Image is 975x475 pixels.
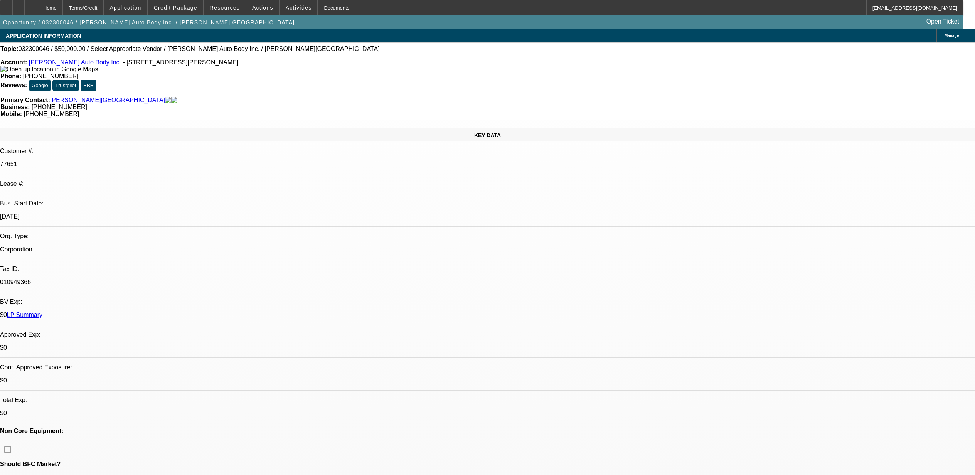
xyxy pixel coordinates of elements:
[0,97,50,104] strong: Primary Contact:
[945,34,959,38] span: Manage
[0,66,98,73] img: Open up location in Google Maps
[165,97,171,104] img: facebook-icon.png
[0,73,21,79] strong: Phone:
[52,80,79,91] button: Trustpilot
[81,80,96,91] button: BBB
[24,111,79,117] span: [PHONE_NUMBER]
[0,59,27,66] strong: Account:
[23,73,79,79] span: [PHONE_NUMBER]
[0,66,98,72] a: View Google Maps
[286,5,312,11] span: Activities
[19,45,380,52] span: 032300046 / $50,000.00 / Select Appropriate Vendor / [PERSON_NAME] Auto Body Inc. / [PERSON_NAME]...
[7,312,42,318] a: LP Summary
[104,0,147,15] button: Application
[474,132,501,138] span: KEY DATA
[32,104,87,110] span: [PHONE_NUMBER]
[3,19,295,25] span: Opportunity / 032300046 / [PERSON_NAME] Auto Body Inc. / [PERSON_NAME][GEOGRAPHIC_DATA]
[0,82,27,88] strong: Reviews:
[50,97,165,104] a: [PERSON_NAME][GEOGRAPHIC_DATA]
[29,59,121,66] a: [PERSON_NAME] Auto Body Inc.
[123,59,238,66] span: - [STREET_ADDRESS][PERSON_NAME]
[0,45,19,52] strong: Topic:
[204,0,246,15] button: Resources
[148,0,203,15] button: Credit Package
[210,5,240,11] span: Resources
[246,0,279,15] button: Actions
[29,80,51,91] button: Google
[154,5,197,11] span: Credit Package
[6,33,81,39] span: APPLICATION INFORMATION
[923,15,962,28] a: Open Ticket
[0,111,22,117] strong: Mobile:
[280,0,318,15] button: Activities
[171,97,177,104] img: linkedin-icon.png
[252,5,273,11] span: Actions
[109,5,141,11] span: Application
[0,104,30,110] strong: Business:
